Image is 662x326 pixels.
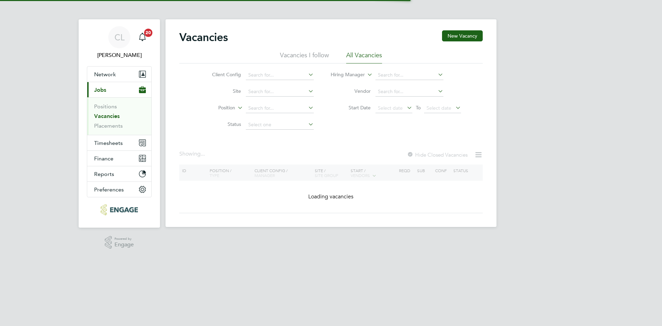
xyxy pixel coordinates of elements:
[87,135,151,150] button: Timesheets
[94,113,120,119] a: Vacancies
[114,33,124,42] span: CL
[378,105,403,111] span: Select date
[87,67,151,82] button: Network
[136,26,149,48] a: 20
[407,151,468,158] label: Hide Closed Vacancies
[331,105,371,111] label: Start Date
[114,242,134,248] span: Engage
[179,30,228,44] h2: Vacancies
[79,19,160,228] nav: Main navigation
[201,121,241,127] label: Status
[114,236,134,242] span: Powered by
[246,120,314,130] input: Select one
[105,236,134,249] a: Powered byEngage
[94,122,123,129] a: Placements
[87,204,152,215] a: Go to home page
[94,140,123,146] span: Timesheets
[101,204,138,215] img: protechltd-logo-retina.png
[375,70,443,80] input: Search for...
[179,150,206,158] div: Showing
[246,87,314,97] input: Search for...
[427,105,451,111] span: Select date
[375,87,443,97] input: Search for...
[94,186,124,193] span: Preferences
[87,182,151,197] button: Preferences
[414,103,423,112] span: To
[87,151,151,166] button: Finance
[195,105,235,111] label: Position
[201,150,205,157] span: ...
[246,103,314,113] input: Search for...
[87,97,151,135] div: Jobs
[94,103,117,110] a: Positions
[94,171,114,177] span: Reports
[280,51,329,63] li: Vacancies I follow
[94,71,116,78] span: Network
[144,29,152,37] span: 20
[87,51,152,59] span: Chloe Lyons
[201,88,241,94] label: Site
[346,51,382,63] li: All Vacancies
[94,155,113,162] span: Finance
[325,71,365,78] label: Hiring Manager
[442,30,483,41] button: New Vacancy
[201,71,241,78] label: Client Config
[87,166,151,181] button: Reports
[94,87,106,93] span: Jobs
[87,26,152,59] a: CL[PERSON_NAME]
[331,88,371,94] label: Vendor
[87,82,151,97] button: Jobs
[246,70,314,80] input: Search for...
